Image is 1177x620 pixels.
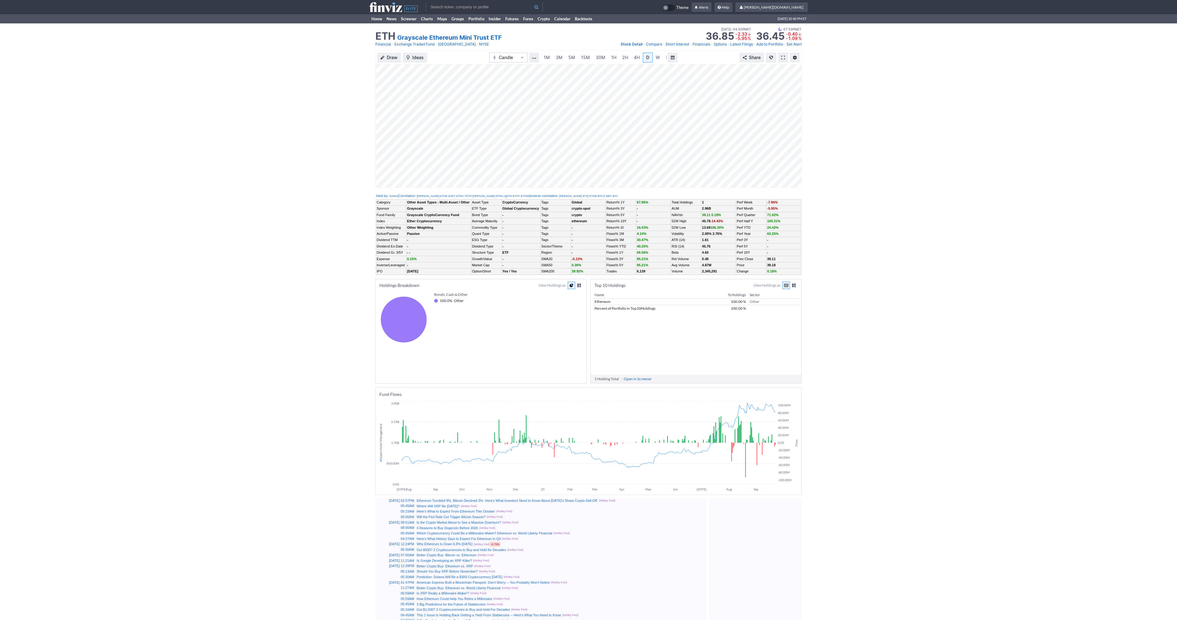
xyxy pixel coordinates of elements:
[637,226,648,229] span: 16.53%
[472,194,495,198] a: [PERSON_NAME]
[407,213,459,217] b: Grayscale CryptoCurrency Fund
[435,14,449,23] a: Maps
[417,608,510,611] a: Got $1,000? 3 Cryptocurrencies to Buy and Hold For Decades
[736,218,767,224] td: Perf Half Y
[502,269,517,273] small: Yes / Yes
[596,55,605,60] span: 30M
[417,542,472,546] a: Why Ethereum Is Down 6.8% [DATE]
[711,226,724,229] span: 186.30%
[671,237,701,243] td: ATR (14)
[417,194,439,198] a: [PERSON_NAME]
[739,53,764,62] button: Share
[407,226,433,229] b: Other Weighting
[541,218,571,224] td: Tags
[702,244,711,248] b: 45.76
[753,282,780,288] label: View Holdings as
[643,53,653,62] a: D
[637,213,638,217] b: -
[727,41,730,47] span: •
[666,55,670,60] span: M
[376,212,406,218] td: Fund Family
[663,41,665,47] span: •
[521,194,529,198] a: ETHW
[656,55,660,60] span: W
[407,251,410,254] small: - -
[671,199,701,206] td: Total Holdings
[407,263,408,267] b: -
[417,553,476,557] a: Better Crypto Buy: Bitcoin vs. Ethereum
[553,53,565,62] a: 3M
[417,531,552,535] a: Which Cryptocurrency Could Be a Millionaire-Maker? Ethereum vs. World Liberty Financial
[572,213,582,217] a: crypto
[502,226,504,229] b: -
[572,257,582,261] span: -5.13%
[735,36,747,41] span: -5.95
[608,53,619,62] a: 1H
[589,194,597,198] a: ETHD
[671,224,701,231] td: 52W Low
[715,2,732,12] a: Help
[714,41,727,47] a: Options
[736,250,767,256] td: Perf 10Y
[369,14,384,23] a: Home
[606,231,636,237] td: Flows% 1M
[407,269,418,273] b: [DATE]
[394,41,434,47] a: Exchange Traded Fund
[503,14,521,23] a: Futures
[502,251,509,254] b: ETF
[572,232,573,236] b: -
[646,55,649,60] span: D
[706,31,734,41] strong: 36.85
[637,251,648,254] span: 66.56%
[671,206,701,212] td: AUM
[767,244,768,248] b: -
[417,602,486,606] a: 3 Big Predictions for the Future of Stablecoins
[403,53,427,62] button: Ideas
[559,194,582,198] a: [PERSON_NAME]
[392,41,394,47] span: •
[499,54,518,61] span: Candle
[572,219,587,223] b: ethereum
[572,269,583,273] span: 39.92%
[606,262,636,268] td: Flows% 5Y
[407,238,408,242] b: -
[671,231,701,237] td: Volatility
[767,207,778,210] span: -5.95%
[376,250,406,256] td: Dividend Gr. 3/5Y
[721,26,751,32] span: [DATE] 04:00PM ET
[671,243,701,249] td: RSI (14)
[379,282,419,288] div: Holdings Breakdown
[471,243,502,249] td: Dividend Type
[375,41,391,47] a: Financial
[736,199,767,206] td: Perf Week
[637,207,638,210] b: -
[671,262,701,268] td: Avg Volume
[572,251,573,254] b: -
[606,250,636,256] td: Flows% 1Y
[417,537,501,541] a: Here's What History Says to Expect For Ethereum in Q4
[407,244,408,248] b: -
[717,292,748,299] th: % Holdings
[417,559,472,562] a: Is Google Developing an XRP Killer?
[671,218,701,224] td: 52W High
[606,206,636,212] td: Return% 3Y
[471,237,502,243] td: ESG Type
[417,570,478,573] a: Should You Buy XRP Before November?
[471,256,502,262] td: Growth/Value
[376,256,406,262] td: Expense
[417,526,478,530] a: 4 Reasons to Buy Dogecoin Before 2026
[471,218,502,224] td: Average Maturity
[662,4,689,11] a: Theme
[471,250,502,256] td: Structure Type
[736,212,767,218] td: Perf Quarter
[398,194,529,199] div: | :
[637,238,648,242] span: 30.47%
[572,263,581,267] span: 0.36%
[471,224,502,231] td: Commodity Type
[637,200,648,204] span: 67.85%
[702,207,711,210] b: 2.96B
[637,257,648,261] span: 95.21%
[736,256,767,262] td: Prev Close
[631,53,643,62] a: 4H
